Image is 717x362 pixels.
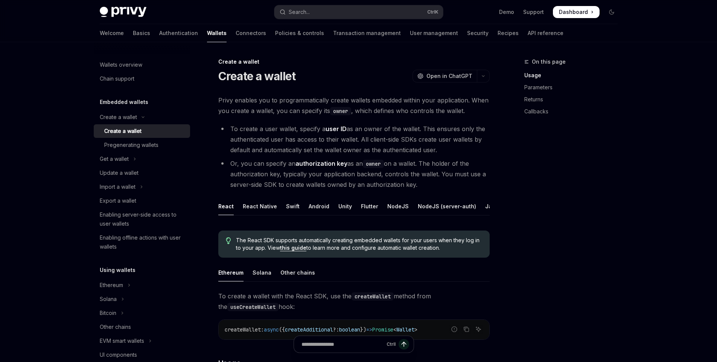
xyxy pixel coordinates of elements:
div: UI components [100,350,137,359]
strong: authorization key [295,160,347,167]
div: Create a wallet [100,113,137,122]
h5: Embedded wallets [100,98,148,107]
button: Toggle Ethereum section [94,278,190,292]
code: owner [363,160,384,168]
a: API reference [528,24,563,42]
li: To create a user wallet, specify a as an owner of the wallet. This ensures only the authenticated... [218,124,490,155]
div: Solana [100,295,117,304]
a: Create a wallet [94,124,190,138]
div: Import a wallet [100,182,135,191]
div: Other chains [100,322,131,331]
div: React Native [243,197,277,215]
a: Wallets [207,24,227,42]
h1: Create a wallet [218,69,296,83]
a: Connectors [236,24,266,42]
div: Create a wallet [218,58,490,66]
span: async [264,326,279,333]
a: Demo [499,8,514,16]
div: Flutter [361,197,378,215]
a: Security [467,24,489,42]
button: Toggle Solana section [94,292,190,306]
button: Toggle Bitcoin section [94,306,190,320]
a: Dashboard [553,6,600,18]
div: Enabling offline actions with user wallets [100,233,186,251]
span: Ctrl K [427,9,438,15]
a: Welcome [100,24,124,42]
button: Toggle Import a wallet section [94,180,190,194]
a: Parameters [524,81,624,93]
button: Ask AI [473,324,483,334]
a: Pregenerating wallets [94,138,190,152]
img: dark logo [100,7,146,17]
div: Android [309,197,329,215]
div: NodeJS [387,197,409,215]
div: Ethereum [100,281,123,290]
button: Toggle dark mode [606,6,618,18]
div: Ethereum [218,264,244,281]
span: > [414,326,417,333]
span: ?: [333,326,339,333]
strong: user ID [326,125,347,133]
button: Toggle Create a wallet section [94,110,190,124]
a: Recipes [498,24,519,42]
a: Returns [524,93,624,105]
a: this guide [280,244,306,251]
code: owner [330,107,351,115]
input: Ask a question... [301,336,384,353]
svg: Tip [226,237,231,244]
span: Promise [372,326,393,333]
span: The React SDK supports automatically creating embedded wallets for your users when they log in to... [236,237,482,252]
a: User management [410,24,458,42]
a: Usage [524,69,624,81]
span: ({ [279,326,285,333]
li: Or, you can specify an as an on a wallet. The holder of the authorization key, typically your app... [218,158,490,190]
a: Basics [133,24,150,42]
span: : [261,326,264,333]
div: Export a wallet [100,196,136,205]
div: Unity [338,197,352,215]
a: Callbacks [524,105,624,118]
div: Solana [253,264,271,281]
code: createWallet [352,292,394,301]
button: Open search [274,5,443,19]
span: To create a wallet with the React SDK, use the method from the hook: [218,291,490,312]
span: }) [360,326,366,333]
span: boolean [339,326,360,333]
div: Search... [289,8,310,17]
div: Chain support [100,74,134,83]
span: Open in ChatGPT [426,72,472,80]
div: Pregenerating wallets [104,141,158,150]
span: => [366,326,372,333]
a: Transaction management [333,24,401,42]
div: Swift [286,197,300,215]
button: Toggle Get a wallet section [94,152,190,166]
div: Get a wallet [100,154,129,163]
a: Enabling offline actions with user wallets [94,231,190,254]
code: useCreateWallet [227,303,279,311]
a: Policies & controls [275,24,324,42]
div: Enabling server-side access to user wallets [100,210,186,228]
span: On this page [532,57,566,66]
span: createWallet [225,326,261,333]
button: Open in ChatGPT [413,70,477,82]
a: Enabling server-side access to user wallets [94,208,190,231]
a: UI components [94,348,190,362]
a: Export a wallet [94,194,190,208]
a: Other chains [94,320,190,334]
button: Send message [399,339,409,350]
div: Wallets overview [100,60,142,69]
span: Wallet [396,326,414,333]
span: < [393,326,396,333]
div: Java [485,197,498,215]
div: EVM smart wallets [100,336,144,345]
div: Update a wallet [100,168,139,177]
div: Other chains [280,264,315,281]
div: Bitcoin [100,309,116,318]
a: Update a wallet [94,166,190,180]
div: React [218,197,234,215]
span: createAdditional [285,326,333,333]
div: NodeJS (server-auth) [418,197,476,215]
a: Support [523,8,544,16]
button: Report incorrect code [449,324,459,334]
a: Chain support [94,72,190,86]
